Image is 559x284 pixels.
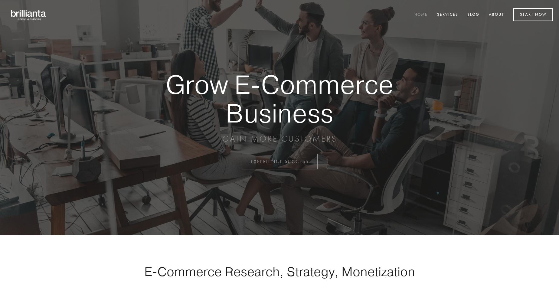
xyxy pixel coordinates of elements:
strong: Grow E-Commerce Business [145,70,414,127]
a: Home [410,10,432,20]
h1: E-Commerce Research, Strategy, Monetization [125,264,434,279]
a: EXPERIENCE SUCCESS [242,154,318,169]
a: Start Now [513,8,553,21]
a: Services [433,10,462,20]
p: GAIN MORE CUSTOMERS [145,133,414,144]
img: brillianta - research, strategy, marketing [6,6,51,24]
a: Blog [463,10,483,20]
a: About [485,10,508,20]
